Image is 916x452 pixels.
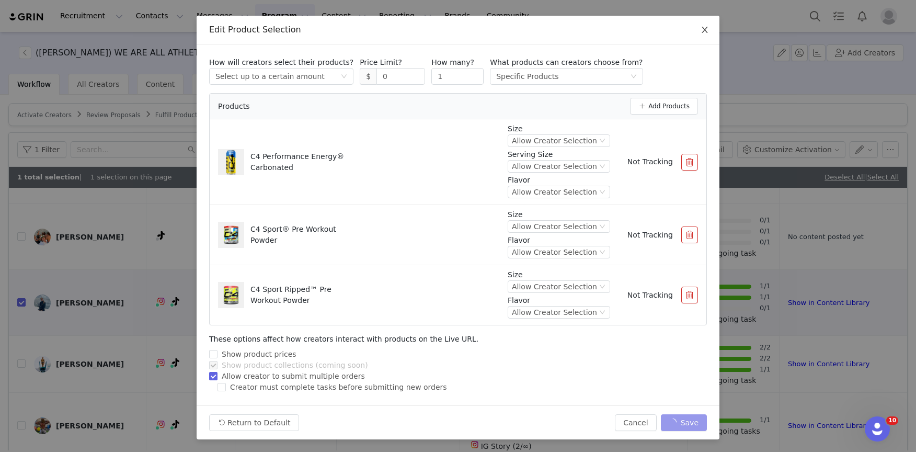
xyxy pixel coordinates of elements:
span: Products [218,101,249,112]
span: Show product collections (coming soon) [217,361,372,369]
button: Cancel [615,414,656,431]
div: Allow Creator Selection [512,186,597,198]
p: C4 Performance Energy® Carbonated [250,151,357,173]
p: What products can creators choose from? [490,57,643,68]
i: icon: down [599,284,605,291]
img: Product Image [218,222,244,248]
button: Add Products [630,98,698,115]
div: Allow Creator Selection [512,281,597,292]
div: Allow Creator Selection [512,307,597,318]
div: Allow Creator Selection [512,221,597,232]
i: icon: down [631,73,637,81]
span: $ [360,68,376,85]
p: How many? [431,57,484,68]
img: Product Image [218,282,244,308]
i: icon: down [599,309,605,317]
i: icon: down [599,223,605,231]
span: Not Tracking [627,231,673,239]
span: These options affect how creators interact with products on the Live URL. [209,335,478,343]
p: Flavor [508,175,610,186]
p: Serving Size [508,149,610,160]
p: Flavor [508,295,610,306]
iframe: Intercom live chat [865,416,890,442]
i: icon: down [599,249,605,256]
div: Select up to a certain amount [215,69,325,84]
button: Return to Default [209,414,299,431]
span: 10 [886,416,898,425]
i: icon: down [599,138,605,145]
p: Flavor [508,235,610,246]
div: Edit Product Selection [209,24,707,36]
i: icon: down [599,189,605,196]
i: icon: down [341,73,347,81]
p: Size [508,269,610,280]
i: icon: down [599,163,605,171]
p: Size [508,123,610,134]
span: Creator must complete tasks before submitting new orders [226,383,451,391]
i: icon: close [701,26,709,34]
p: C4 Sport Ripped™ Pre Workout Powder [250,284,357,306]
input: Required [432,69,483,84]
p: How will creators select their products? [209,57,353,68]
img: Product Image [218,149,244,175]
div: Allow Creator Selection [512,246,597,258]
span: Show product prices [217,350,301,358]
p: Price Limit? [360,57,425,68]
span: Not Tracking [627,291,673,299]
div: Allow Creator Selection [512,161,597,172]
p: Size [508,209,610,220]
span: Not Tracking [627,157,673,166]
p: C4 Sport® Pre Workout Powder [250,224,357,246]
button: Close [690,16,719,45]
div: Allow Creator Selection [512,135,597,146]
input: Required [377,69,425,84]
div: Specific Products [496,69,558,84]
span: Allow creator to submit multiple orders [217,372,369,380]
